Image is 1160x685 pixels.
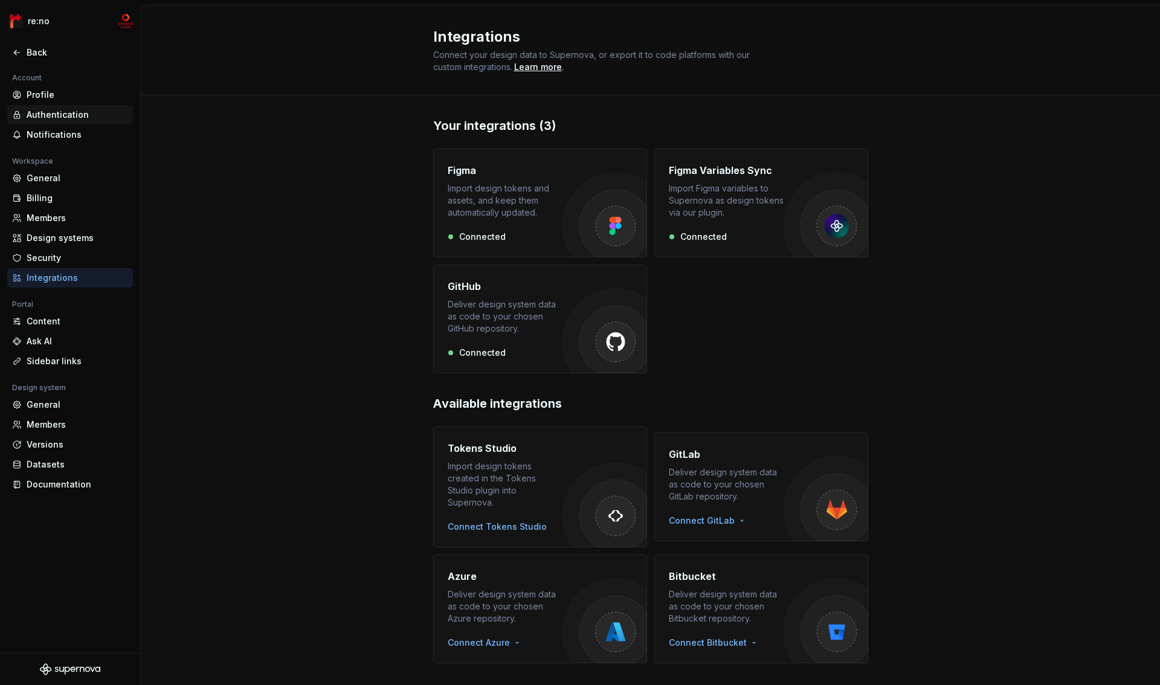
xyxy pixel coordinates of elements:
div: Account [7,71,47,85]
h4: GitLab [669,447,700,461]
a: Documentation [7,475,133,494]
div: Versions [27,439,128,451]
a: Sidebar links [7,352,133,371]
a: Profile [7,85,133,105]
button: AzureDeliver design system data as code to your chosen Azure repository.Connect Azure [433,555,647,663]
a: General [7,169,133,188]
button: GitLabDeliver design system data as code to your chosen GitLab repository.Connect GitLab [654,426,868,547]
a: Integrations [7,268,133,288]
button: FigmaImport design tokens and assets, and keep them automatically updated.Connected [433,149,647,257]
svg: Supernova Logo [40,663,100,675]
div: Integrations [27,272,128,284]
div: Profile [27,89,128,101]
div: Design systems [27,232,128,244]
button: Connect Azure [448,637,527,649]
div: Design system [7,381,71,395]
h2: Integrations [433,27,854,47]
div: Sidebar links [27,355,128,367]
a: Back [7,43,133,62]
div: Back [27,47,128,59]
h4: Bitbucket [669,569,716,584]
h2: Available integrations [433,395,868,412]
div: Import design tokens and assets, and keep them automatically updated. [448,182,562,219]
button: Connect Bitbucket [669,637,764,649]
span: Connect Azure [448,637,510,649]
div: Datasets [27,458,128,471]
a: Ask AI [7,332,133,351]
a: Members [7,415,133,434]
div: Authentication [27,109,128,121]
span: Connect your design data to Supernova, or export it to code platforms with our custom integrations. [433,50,752,72]
h4: GitHub [448,279,481,294]
div: Deliver design system data as code to your chosen Azure repository. [448,588,562,625]
button: Figma Variables SyncImport Figma variables to Supernova as design tokens via our plugin.Connected [654,149,868,257]
div: Deliver design system data as code to your chosen GitHub repository. [448,298,562,335]
div: Members [27,212,128,224]
h4: Tokens Studio [448,441,517,455]
a: Billing [7,188,133,208]
div: Content [27,315,128,327]
a: Security [7,248,133,268]
span: . [512,63,564,72]
h4: Figma [448,163,476,178]
div: Portal [7,297,38,312]
div: Deliver design system data as code to your chosen Bitbucket repository. [669,588,784,625]
div: Documentation [27,478,128,490]
span: Connect GitLab [669,515,735,527]
div: re:no [28,15,50,27]
a: Content [7,312,133,331]
div: Import design tokens created in the Tokens Studio plugin into Supernova. [448,460,562,509]
button: Connect GitLab [669,515,752,527]
h4: Azure [448,569,477,584]
div: Import Figma variables to Supernova as design tokens via our plugin. [669,182,784,219]
button: re:nomc-develop [2,8,138,34]
button: Connect Tokens Studio [448,521,547,533]
a: Learn more [514,61,562,73]
div: Security [27,252,128,264]
a: General [7,395,133,414]
div: Workspace [7,154,58,169]
div: Billing [27,192,128,204]
img: mc-develop [118,14,133,28]
a: Members [7,208,133,228]
a: Authentication [7,105,133,124]
div: General [27,172,128,184]
div: Deliver design system data as code to your chosen GitLab repository. [669,466,784,503]
h4: Figma Variables Sync [669,163,772,178]
a: Datasets [7,455,133,474]
span: Connect Bitbucket [669,637,747,649]
div: General [27,399,128,411]
a: Notifications [7,125,133,144]
button: GitHubDeliver design system data as code to your chosen GitHub repository.Connected [433,265,647,373]
h2: Your integrations (3) [433,117,868,134]
img: 4ec385d3-6378-425b-8b33-6545918efdc5.png [8,14,23,28]
a: Design systems [7,228,133,248]
div: Ask AI [27,335,128,347]
button: BitbucketDeliver design system data as code to your chosen Bitbucket repository.Connect Bitbucket [654,555,868,663]
a: Versions [7,435,133,454]
div: Members [27,419,128,431]
div: Notifications [27,129,128,141]
button: Tokens StudioImport design tokens created in the Tokens Studio plugin into Supernova.Connect Toke... [433,426,647,547]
